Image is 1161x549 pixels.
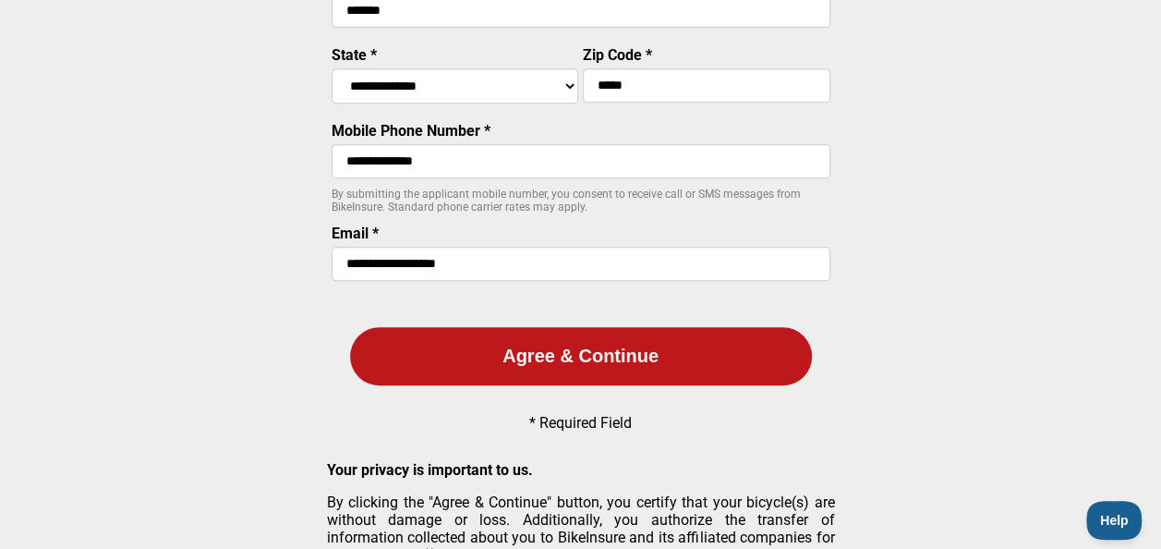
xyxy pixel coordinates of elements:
p: By submitting the applicant mobile number, you consent to receive call or SMS messages from BikeI... [332,188,830,213]
label: Zip Code * [583,46,652,64]
label: Email * [332,225,379,242]
label: Mobile Phone Number * [332,122,490,140]
iframe: Toggle Customer Support [1086,501,1143,540]
strong: Your privacy is important to us. [327,461,533,479]
p: * Required Field [529,414,632,432]
button: Agree & Continue [350,327,812,385]
label: State * [332,46,377,64]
